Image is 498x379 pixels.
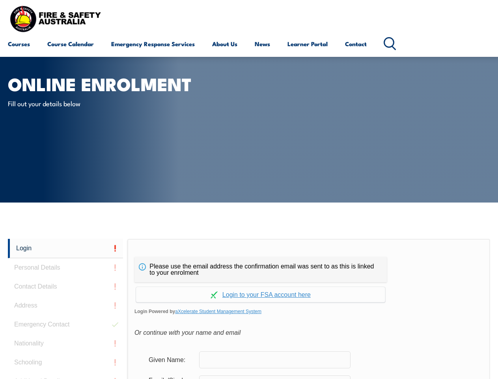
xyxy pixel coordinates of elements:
a: Courses [8,34,30,53]
div: Please use the email address the confirmation email was sent to as this is linked to your enrolment [134,257,387,282]
a: Learner Portal [287,34,328,53]
a: Course Calendar [47,34,94,53]
p: Fill out your details below [8,99,152,108]
a: Emergency Response Services [111,34,195,53]
a: aXcelerate Student Management System [175,309,261,314]
a: Contact [345,34,367,53]
h1: Online Enrolment [8,76,203,91]
img: Log in withaxcelerate [211,291,218,298]
a: About Us [212,34,237,53]
a: Login [8,239,123,258]
a: News [255,34,270,53]
span: Login Powered by [134,306,483,317]
div: Given Name: [142,352,199,367]
div: Or continue with your name and email [134,327,483,339]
